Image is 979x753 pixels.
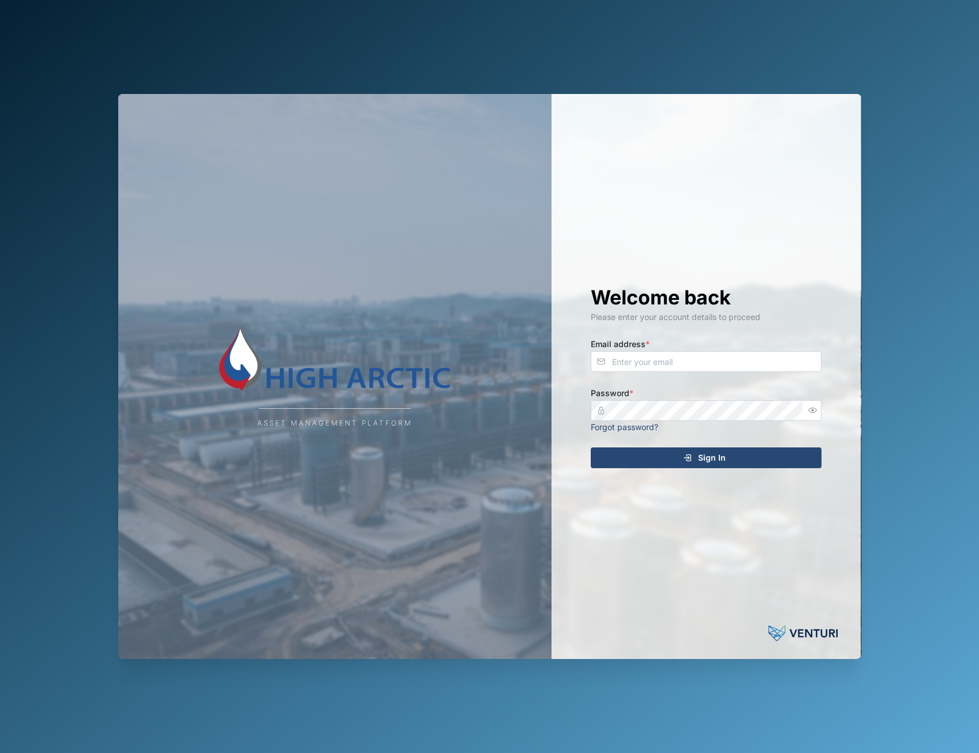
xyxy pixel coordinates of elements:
input: Enter your email [591,351,822,372]
img: Company Logo [219,324,450,393]
label: Password [591,387,633,400]
div: Please enter your account details to proceed [591,311,822,323]
label: Email address [591,338,650,351]
button: Sign In [591,447,822,468]
a: Forgot password? [591,422,658,432]
img: Venturi [768,622,838,645]
span: Sign In [698,448,726,468]
div: Asset Management Platform [257,418,412,429]
h1: Welcome back [591,285,822,310]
